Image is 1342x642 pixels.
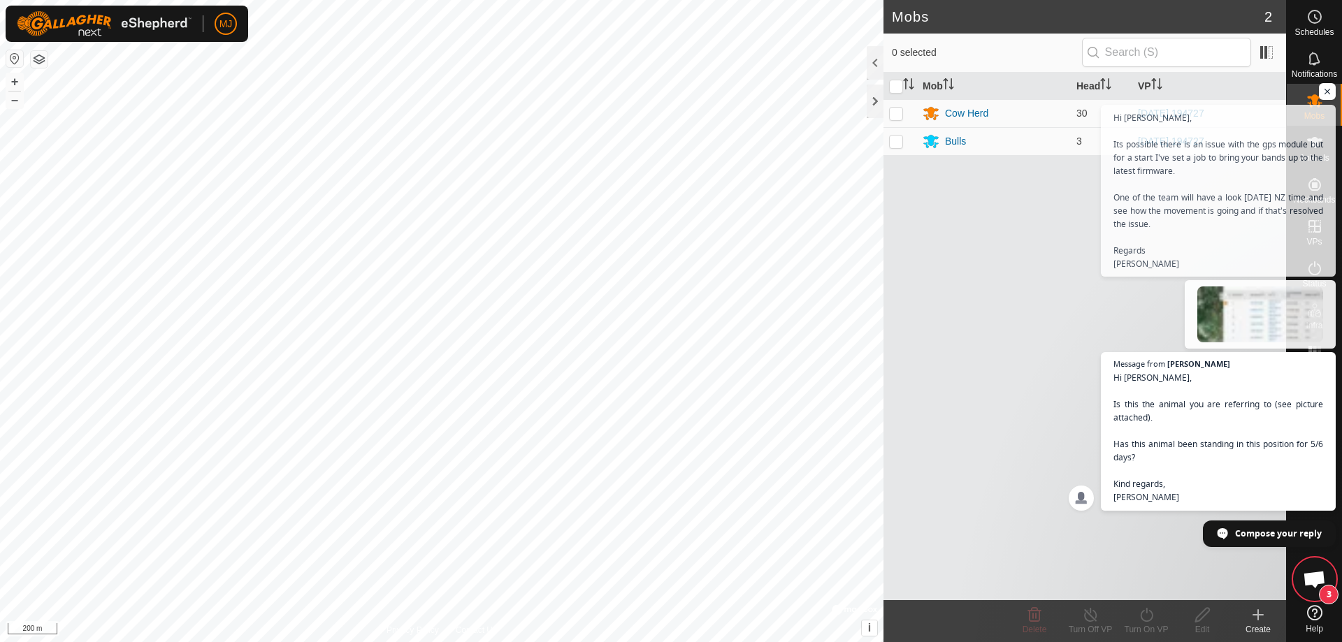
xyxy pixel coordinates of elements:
div: Edit [1174,623,1230,636]
p-sorticon: Activate to sort [903,80,914,92]
span: Help [1306,625,1323,633]
th: Head [1071,73,1132,100]
span: 30 [1076,108,1088,119]
span: Hi [PERSON_NAME], Its possible there is an issue with the gps module but for a start I've set a j... [1113,111,1323,270]
span: 3 [1076,136,1082,147]
div: Bulls [945,134,966,149]
button: + [6,73,23,90]
button: Reset Map [6,50,23,67]
span: Compose your reply [1235,521,1322,546]
span: Notifications [1292,70,1337,78]
div: Create [1230,623,1286,636]
span: 2 [1264,6,1272,27]
button: Map Layers [31,51,48,68]
a: Help [1287,599,1342,639]
a: Privacy Policy [387,624,439,636]
span: 0 selected [892,45,1082,60]
a: Contact Us [456,624,497,636]
button: i [862,620,877,636]
p-sorticon: Activate to sort [1151,80,1162,92]
span: 3 [1319,585,1339,604]
p-sorticon: Activate to sort [943,80,954,92]
span: Hi [PERSON_NAME], Is this the animal you are referring to (see picture attached). Has this animal... [1113,371,1323,504]
div: Turn Off VP [1062,623,1118,636]
div: Turn On VP [1118,623,1174,636]
span: [PERSON_NAME] [1167,360,1230,367]
button: – [6,92,23,108]
p-sorticon: Activate to sort [1100,80,1111,92]
input: Search (S) [1082,38,1251,67]
span: i [868,622,871,634]
div: Open chat [1294,558,1336,600]
th: Mob [917,73,1071,100]
span: Schedules [1294,28,1334,36]
th: VP [1132,73,1286,100]
span: Message from [1113,360,1165,367]
span: Delete [1023,625,1047,634]
span: MJ [219,17,233,31]
div: Cow Herd [945,106,988,121]
h2: Mobs [892,8,1264,25]
img: Gallagher Logo [17,11,192,36]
